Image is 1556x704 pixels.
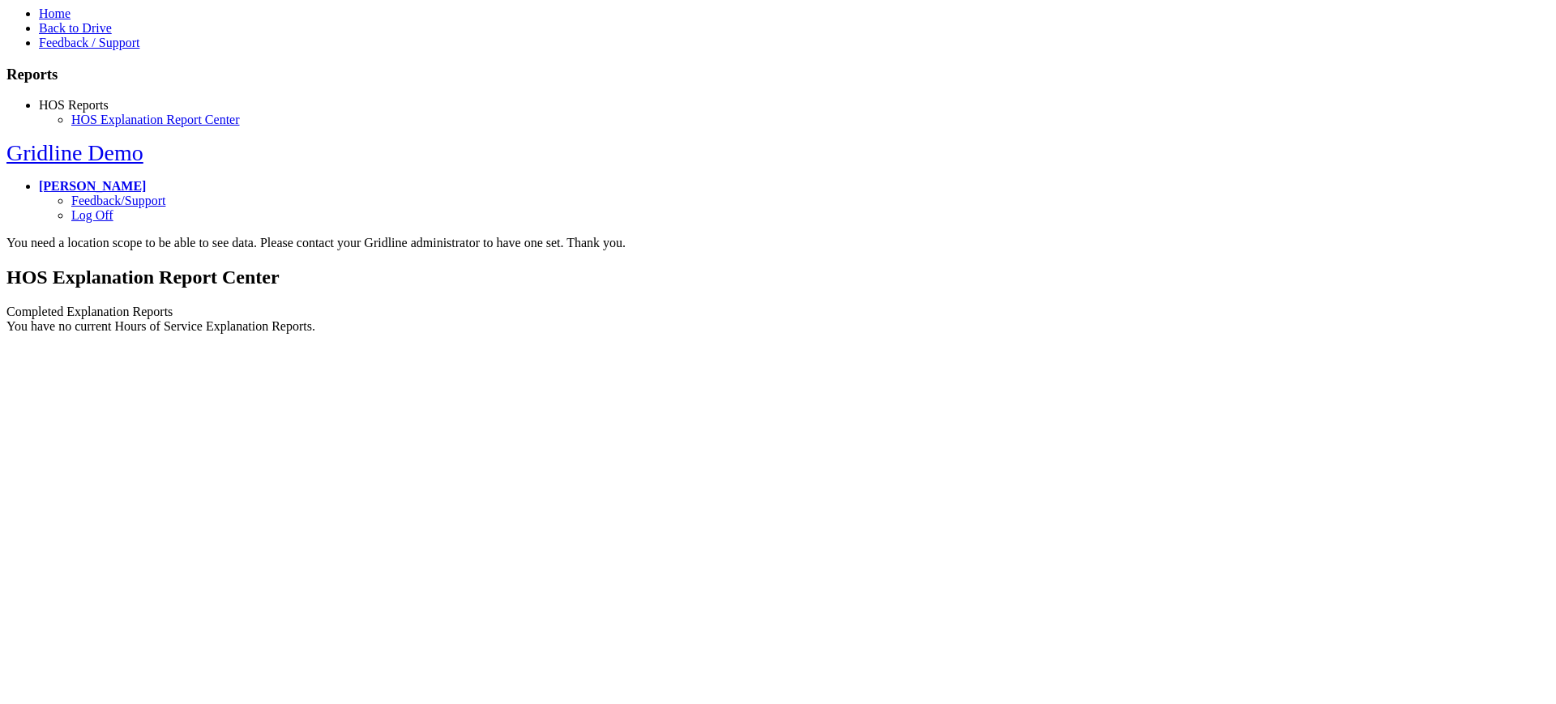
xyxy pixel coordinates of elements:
[71,113,240,126] a: HOS Explanation Report Center
[39,179,146,193] a: [PERSON_NAME]
[6,140,143,165] a: Gridline Demo
[39,36,139,49] a: Feedback / Support
[39,6,71,20] a: Home
[39,98,109,112] a: HOS Reports
[39,21,112,35] a: Back to Drive
[71,208,113,222] a: Log Off
[6,66,1550,83] h3: Reports
[6,267,1550,288] h2: HOS Explanation Report Center
[6,236,1550,250] div: You need a location scope to be able to see data. Please contact your Gridline administrator to h...
[6,305,1550,319] div: Completed Explanation Reports
[6,319,1550,334] div: You have no current Hours of Service Explanation Reports.
[71,194,165,207] a: Feedback/Support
